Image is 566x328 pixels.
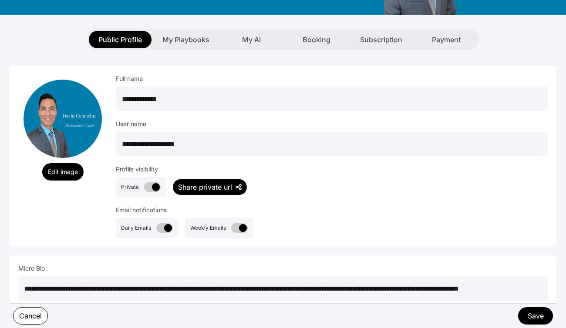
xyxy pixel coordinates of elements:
div: Private [121,184,139,191]
div: User name [116,120,548,132]
div: Full name [116,74,548,87]
button: Edit image [42,163,84,181]
button: Public Profile [89,31,152,48]
span: Subscription [360,34,402,45]
div: Email notifications [116,206,548,218]
button: Cancel [13,307,48,325]
div: Daily Emails [121,224,151,231]
button: Share private url [173,179,247,195]
span: My AI [242,34,261,45]
button: My AI [220,31,283,48]
button: Payment [415,31,478,48]
div: Profile visibility [116,165,548,177]
button: My Playbooks [154,31,218,48]
button: Subscription [350,31,413,48]
button: Save [518,307,553,325]
span: Public Profile [98,34,142,45]
div: Micro Bio [18,264,548,276]
img: Untitled%20%282%29_20250506_233750.png [24,80,102,158]
span: Booking [303,34,330,45]
div: Weekly Emails [190,224,226,231]
div: Share private url [178,182,232,192]
span: Payment [432,34,461,45]
span: My Playbooks [162,34,209,45]
button: Booking [285,31,348,48]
